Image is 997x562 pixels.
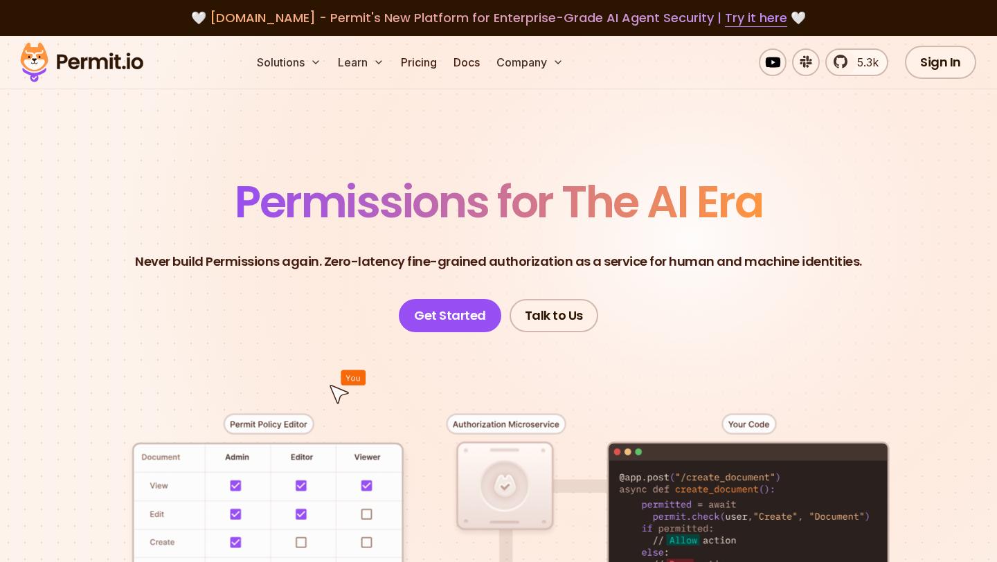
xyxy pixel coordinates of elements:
[332,48,390,76] button: Learn
[395,48,442,76] a: Pricing
[235,171,762,233] span: Permissions for The AI Era
[905,46,976,79] a: Sign In
[510,299,598,332] a: Talk to Us
[825,48,888,76] a: 5.3k
[491,48,569,76] button: Company
[14,39,150,86] img: Permit logo
[33,8,964,28] div: 🤍 🤍
[849,54,879,71] span: 5.3k
[399,299,501,332] a: Get Started
[251,48,327,76] button: Solutions
[725,9,787,27] a: Try it here
[210,9,787,26] span: [DOMAIN_NAME] - Permit's New Platform for Enterprise-Grade AI Agent Security |
[135,252,862,271] p: Never build Permissions again. Zero-latency fine-grained authorization as a service for human and...
[448,48,485,76] a: Docs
